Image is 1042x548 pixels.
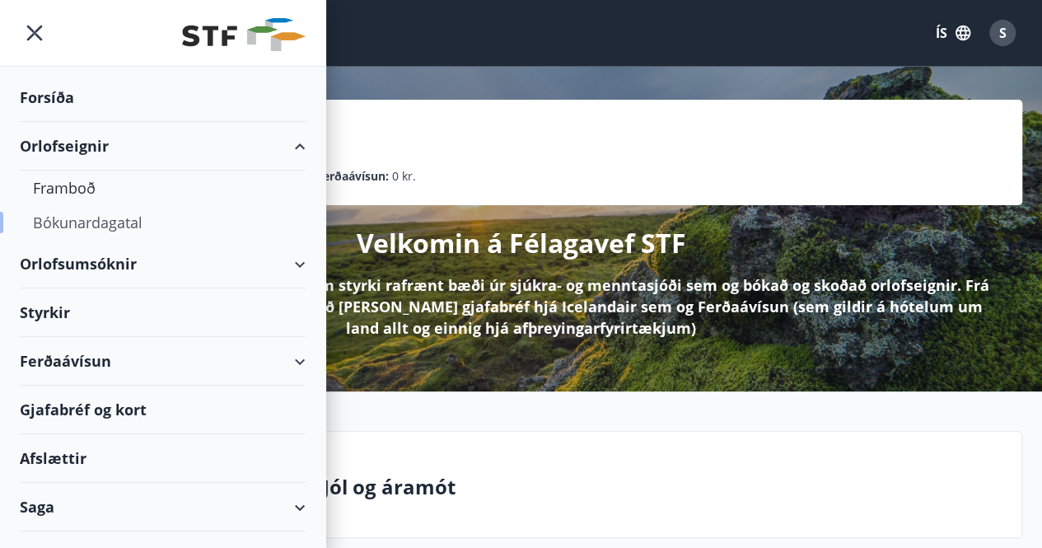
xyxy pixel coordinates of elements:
[392,167,416,185] span: 0 kr.
[20,434,306,483] div: Afslættir
[20,240,306,288] div: Orlofsumsóknir
[20,73,306,122] div: Forsíða
[20,483,306,532] div: Saga
[20,18,49,48] button: menu
[20,122,306,171] div: Orlofseignir
[20,337,306,386] div: Ferðaávísun
[927,18,979,48] button: ÍS
[999,24,1007,42] span: S
[983,13,1022,53] button: S
[20,386,306,434] div: Gjafabréf og kort
[357,225,686,261] p: Velkomin á Félagavef STF
[141,473,1008,501] p: Félag Stjórnenda - Jól og áramót
[316,167,389,185] p: Ferðaávísun :
[46,274,996,339] p: Hér á Félagavefnum getur þú sótt um styrki rafrænt bæði úr sjúkra- og menntasjóði sem og bókað og...
[33,171,292,205] div: Framboð
[182,18,306,51] img: union_logo
[20,288,306,337] div: Styrkir
[33,205,292,240] div: Bókunardagatal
